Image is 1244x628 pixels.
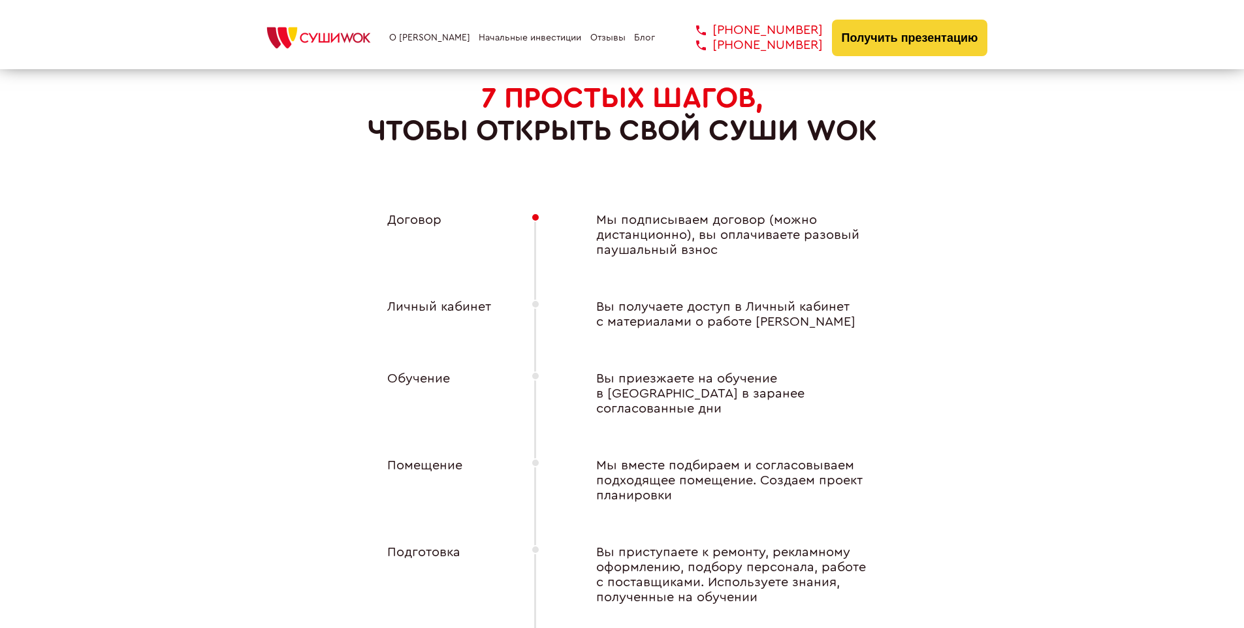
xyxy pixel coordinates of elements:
div: Мы подписываем договор (можно дистанционно), вы оплачиваете разовый паушальный взнос [570,213,884,258]
a: Блог [634,33,655,43]
span: 7 ПРОСТЫХ ШАГОВ, [481,84,763,112]
a: [PHONE_NUMBER] [677,23,823,38]
div: Вы получаете доступ в Личный кабинет с материалами о работе [PERSON_NAME] [570,300,884,330]
a: О [PERSON_NAME] [389,33,470,43]
h2: чтобы открыть свой Суши Wok [368,82,877,148]
div: Вы приезжаете на обучение в [GEOGRAPHIC_DATA] в заранее согласованные дни [570,371,884,416]
a: Отзывы [590,33,626,43]
div: Вы приступаете к ремонту, рекламному оформлению, подбору персонала, работе с поставщиками. Исполь... [570,545,884,605]
div: Обучение [361,371,505,416]
div: Личный кабинет [361,300,505,330]
div: Подготовка [361,545,505,605]
a: Начальные инвестиции [479,33,581,43]
img: СУШИWOK [257,24,381,52]
div: Договор [361,213,505,258]
div: Помещение [361,458,505,503]
div: Мы вместе подбираем и согласовываем подходящее помещение. Создаем проект планировки [570,458,884,503]
button: Получить презентацию [832,20,988,56]
a: [PHONE_NUMBER] [677,38,823,53]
